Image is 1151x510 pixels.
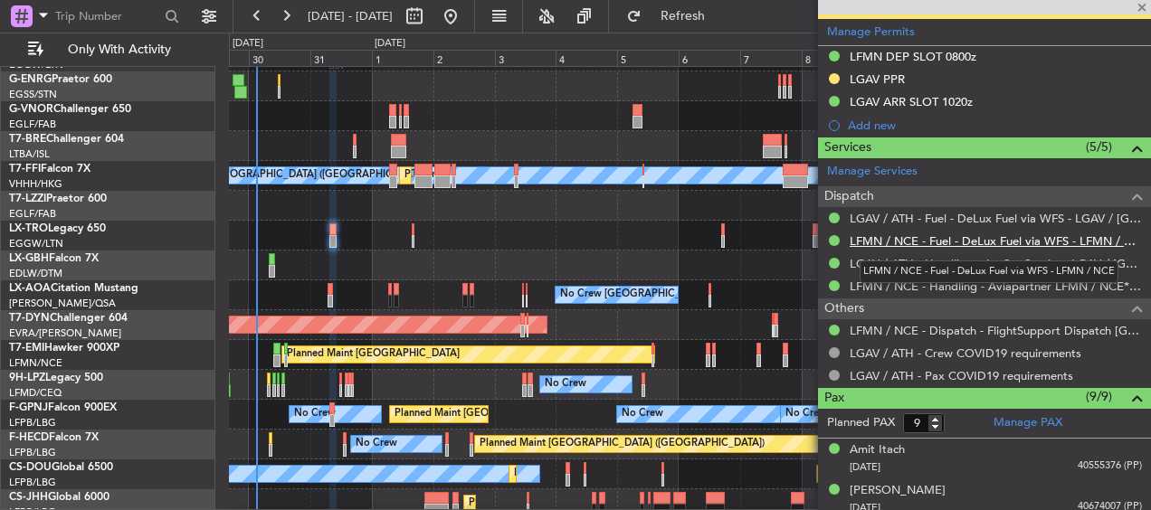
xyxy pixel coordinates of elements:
a: G-VNORChallenger 650 [9,104,131,115]
a: T7-DYNChallenger 604 [9,313,128,324]
span: Services [824,137,871,158]
span: G-VNOR [9,104,53,115]
span: Others [824,298,864,319]
a: LGAV / ATH - Crew COVID19 requirements [850,345,1081,361]
div: 4 [556,50,617,66]
a: T7-LZZIPraetor 600 [9,194,107,204]
a: LFMN/NCE [9,356,62,370]
a: LX-AOACitation Mustang [9,283,138,294]
div: [PERSON_NAME] [850,482,946,500]
div: Planned Maint [GEOGRAPHIC_DATA] ([GEOGRAPHIC_DATA] Intl) [404,162,707,189]
a: LFMD/CEQ [9,386,62,400]
span: CS-JHH [9,492,48,503]
div: No Crew [356,430,397,458]
span: LX-TRO [9,223,48,234]
a: Manage Permits [827,24,915,42]
label: Planned PAX [827,414,895,432]
div: No Crew [785,401,827,428]
button: Only With Activity [20,35,196,64]
a: F-GPNJFalcon 900EX [9,402,117,413]
input: Trip Number [55,3,159,30]
span: T7-FFI [9,164,41,175]
a: 9H-LPZLegacy 500 [9,373,103,383]
div: 8 [802,50,863,66]
a: T7-BREChallenger 604 [9,134,124,145]
span: G-ENRG [9,74,52,85]
span: Refresh [645,10,721,23]
div: 5 [617,50,679,66]
a: LFPB/LBG [9,446,56,459]
span: F-GPNJ [9,402,48,413]
a: F-HECDFalcon 7X [9,432,99,443]
a: T7-FFIFalcon 7X [9,164,90,175]
a: LX-TROLegacy 650 [9,223,106,234]
a: LGAV / ATH - Fuel - DeLux Fuel via WFS - LGAV / [GEOGRAPHIC_DATA] [850,211,1142,226]
span: T7-LZZI [9,194,46,204]
a: EDLW/DTM [9,267,62,280]
div: [DATE] [375,36,405,52]
div: No Crew [545,371,586,398]
div: 30 [249,50,310,66]
span: 9H-LPZ [9,373,45,383]
div: LFMN DEP SLOT 0800z [850,49,976,64]
a: Manage PAX [994,414,1062,432]
a: EGLF/FAB [9,118,56,131]
div: No Crew [GEOGRAPHIC_DATA] (Dublin Intl) [560,281,764,308]
div: No Crew [622,401,663,428]
a: LTBA/ISL [9,147,50,161]
a: [PERSON_NAME]/QSA [9,297,116,310]
div: LGAV ARR SLOT 1020z [850,94,973,109]
span: [DATE] - [DATE] [308,8,393,24]
span: T7-DYN [9,313,50,324]
a: LGAV / ATH - Pax COVID19 requirements [850,368,1073,383]
div: Planned Maint [GEOGRAPHIC_DATA] ([GEOGRAPHIC_DATA]) [480,430,765,458]
a: CS-DOUGlobal 6500 [9,462,113,473]
a: EGLF/FAB [9,207,56,221]
a: LX-GBHFalcon 7X [9,253,99,264]
a: EGSS/STN [9,88,57,101]
div: 6 [679,50,740,66]
a: LFPB/LBG [9,476,56,489]
span: T7-EMI [9,343,44,354]
a: T7-EMIHawker 900XP [9,343,119,354]
div: Amit Itach [850,441,905,459]
div: 3 [495,50,556,66]
a: CS-JHHGlobal 6000 [9,492,109,503]
span: (5/5) [1086,137,1112,156]
div: No Crew [294,401,336,428]
span: 40555376 (PP) [1078,458,1142,474]
a: EVRA/[PERSON_NAME] [9,326,121,340]
span: Only With Activity [47,43,191,56]
div: Planned Maint [GEOGRAPHIC_DATA] [287,341,460,368]
span: Dispatch [824,186,874,207]
div: LFMN / NCE - Fuel - DeLux Fuel via WFS - LFMN / NCE [860,260,1118,283]
span: CS-DOU [9,462,52,473]
span: F-HECD [9,432,49,443]
div: Planned Maint [GEOGRAPHIC_DATA] ([GEOGRAPHIC_DATA]) [395,401,680,428]
a: LFMN / NCE - Fuel - DeLux Fuel via WFS - LFMN / NCE [850,233,1142,249]
a: G-ENRGPraetor 600 [9,74,112,85]
button: Refresh [618,2,727,31]
a: LFMN / NCE - Dispatch - FlightSupport Dispatch [GEOGRAPHIC_DATA] [850,323,1142,338]
div: 31 [310,50,372,66]
div: [PERSON_NAME][GEOGRAPHIC_DATA] ([GEOGRAPHIC_DATA] Intl) [130,162,446,189]
span: (9/9) [1086,387,1112,406]
span: Pax [824,388,844,409]
div: Add new [848,118,1142,133]
a: EGGW/LTN [9,237,63,250]
a: Manage Services [827,163,918,181]
a: LFPB/LBG [9,416,56,430]
div: LGAV PPR [850,71,905,87]
span: LX-GBH [9,253,49,264]
span: T7-BRE [9,134,46,145]
div: 1 [372,50,433,66]
div: [DATE] [233,36,263,52]
span: [DATE] [850,460,880,474]
div: 7 [740,50,802,66]
div: Planned Maint [GEOGRAPHIC_DATA] ([GEOGRAPHIC_DATA]) [514,460,799,487]
div: 2 [433,50,495,66]
a: VHHH/HKG [9,177,62,191]
span: LX-AOA [9,283,51,294]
